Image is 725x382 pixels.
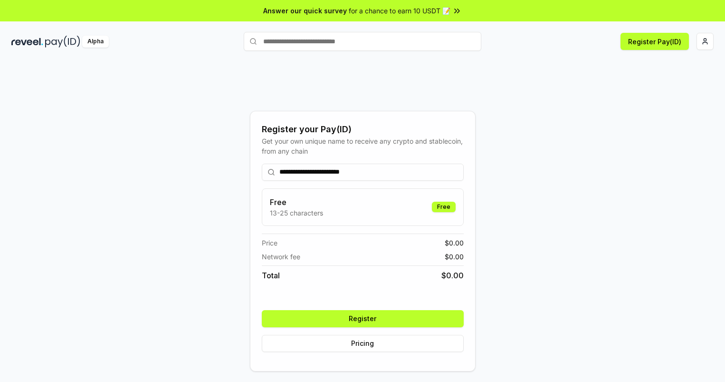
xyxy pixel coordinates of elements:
[82,36,109,48] div: Alpha
[263,6,347,16] span: Answer our quick survey
[432,202,456,212] div: Free
[262,123,464,136] div: Register your Pay(ID)
[270,196,323,208] h3: Free
[441,270,464,281] span: $ 0.00
[620,33,689,50] button: Register Pay(ID)
[262,238,277,248] span: Price
[11,36,43,48] img: reveel_dark
[45,36,80,48] img: pay_id
[445,238,464,248] span: $ 0.00
[262,335,464,352] button: Pricing
[349,6,450,16] span: for a chance to earn 10 USDT 📝
[262,310,464,327] button: Register
[270,208,323,218] p: 13-25 characters
[262,136,464,156] div: Get your own unique name to receive any crypto and stablecoin, from any chain
[262,252,300,262] span: Network fee
[445,252,464,262] span: $ 0.00
[262,270,280,281] span: Total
